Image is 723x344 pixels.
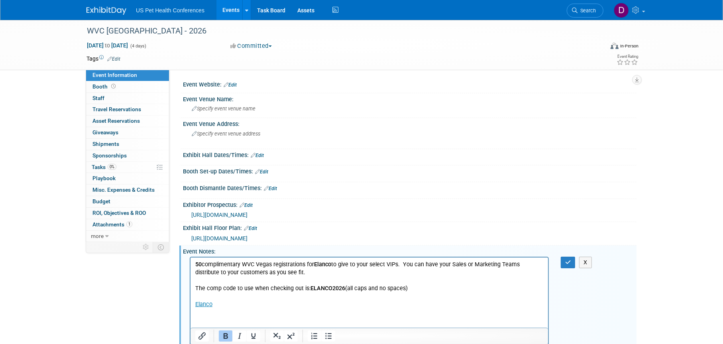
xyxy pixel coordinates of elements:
[191,258,548,328] iframe: Rich Text Area
[308,330,321,342] button: Numbered list
[86,162,169,173] a: Tasks0%
[86,81,169,92] a: Booth
[578,8,596,14] span: Search
[92,187,155,193] span: Misc. Expenses & Credits
[567,4,603,18] a: Search
[92,210,146,216] span: ROI, Objectives & ROO
[92,118,140,124] span: Asset Reservations
[192,106,255,112] span: Specify event venue name
[86,55,120,63] td: Tags
[92,198,110,204] span: Budget
[183,165,637,176] div: Booth Set-up Dates/Times:
[195,330,209,342] button: Insert/edit link
[183,182,637,193] div: Booth Dismantle Dates/Times:
[139,242,153,252] td: Personalize Event Tab Strip
[108,164,116,170] span: 0%
[86,185,169,196] a: Misc. Expenses & Credits
[270,330,284,342] button: Subscript
[91,233,104,239] span: more
[92,221,132,228] span: Attachments
[614,3,629,18] img: Debra Smith
[86,219,169,230] a: Attachments1
[617,55,638,59] div: Event Rating
[86,42,128,49] span: [DATE] [DATE]
[620,43,639,49] div: In-Person
[136,7,204,14] span: US Pet Health Conferences
[556,41,639,53] div: Event Format
[183,246,637,256] div: Event Notes:
[92,95,104,101] span: Staff
[92,83,117,90] span: Booth
[92,141,119,147] span: Shipments
[247,330,260,342] button: Underline
[86,150,169,161] a: Sponsorships
[104,42,111,49] span: to
[86,93,169,104] a: Staff
[86,196,169,207] a: Budget
[611,43,619,49] img: Format-Inperson.png
[92,129,118,136] span: Giveaways
[264,186,277,191] a: Edit
[84,24,591,38] div: WVC [GEOGRAPHIC_DATA] - 2026
[183,149,637,159] div: Exhibit Hall Dates/Times:
[92,72,137,78] span: Event Information
[86,104,169,115] a: Travel Reservations
[244,226,257,231] a: Edit
[86,208,169,219] a: ROI, Objectives & ROO
[183,79,637,89] div: Event Website:
[92,175,116,181] span: Playbook
[322,330,335,342] button: Bullet list
[86,127,169,138] a: Giveaways
[86,173,169,184] a: Playbook
[86,7,126,15] img: ExhibitDay
[251,153,264,158] a: Edit
[191,212,248,218] a: [URL][DOMAIN_NAME]
[224,82,237,88] a: Edit
[107,56,120,62] a: Edit
[130,43,146,49] span: (4 days)
[86,70,169,81] a: Event Information
[183,118,637,128] div: Event Venue Address:
[92,164,116,170] span: Tasks
[579,257,592,268] button: X
[153,242,169,252] td: Toggle Event Tabs
[255,169,268,175] a: Edit
[219,330,232,342] button: Bold
[126,221,132,227] span: 1
[86,139,169,150] a: Shipments
[92,106,141,112] span: Travel Reservations
[92,152,127,159] span: Sponsorships
[86,116,169,127] a: Asset Reservations
[228,42,275,50] button: Committed
[240,202,253,208] a: Edit
[192,131,260,137] span: Specify event venue address
[110,83,117,89] span: Booth not reserved yet
[183,93,637,103] div: Event Venue Name:
[183,222,637,232] div: Exhibit Hall Floor Plan:
[183,199,637,209] div: Exhibitor Prospectus:
[284,330,298,342] button: Superscript
[233,330,246,342] button: Italic
[86,231,169,242] a: more
[191,235,248,242] a: [URL][DOMAIN_NAME]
